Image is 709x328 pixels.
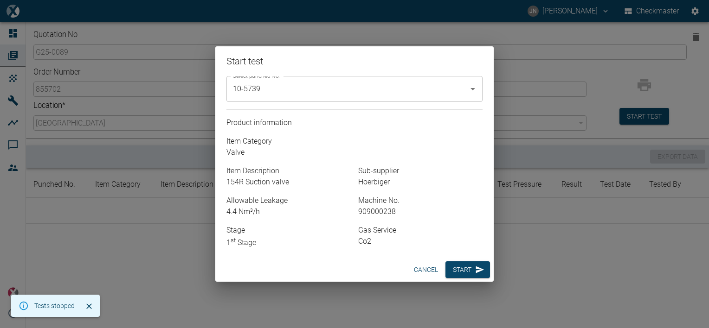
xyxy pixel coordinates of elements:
[226,225,351,236] p: Stage
[231,237,236,244] sup: st
[466,82,479,95] button: Open
[226,165,351,177] p: Item Description
[226,195,351,206] p: Allowable Leakage
[233,72,280,80] label: Select punched No.
[226,238,236,247] span: 1
[358,236,483,247] p: Co2
[358,225,483,236] p: Gas Service
[445,261,490,278] button: Start
[226,177,351,188] p: 154R Suction valve
[358,177,483,188] p: Hoerbiger
[358,165,483,177] p: Sub-supplier
[358,206,483,217] p: 909000238
[358,195,483,206] p: Machine No.
[226,147,483,158] p: valve
[226,117,483,128] p: Product information
[226,136,483,147] p: Item Category
[82,299,96,313] button: Close
[226,238,256,247] span: Stage
[410,261,442,278] button: cancel
[215,46,494,76] h2: Start test
[34,297,75,314] div: Tests stopped
[226,206,351,217] p: 4.4 Nm³/h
